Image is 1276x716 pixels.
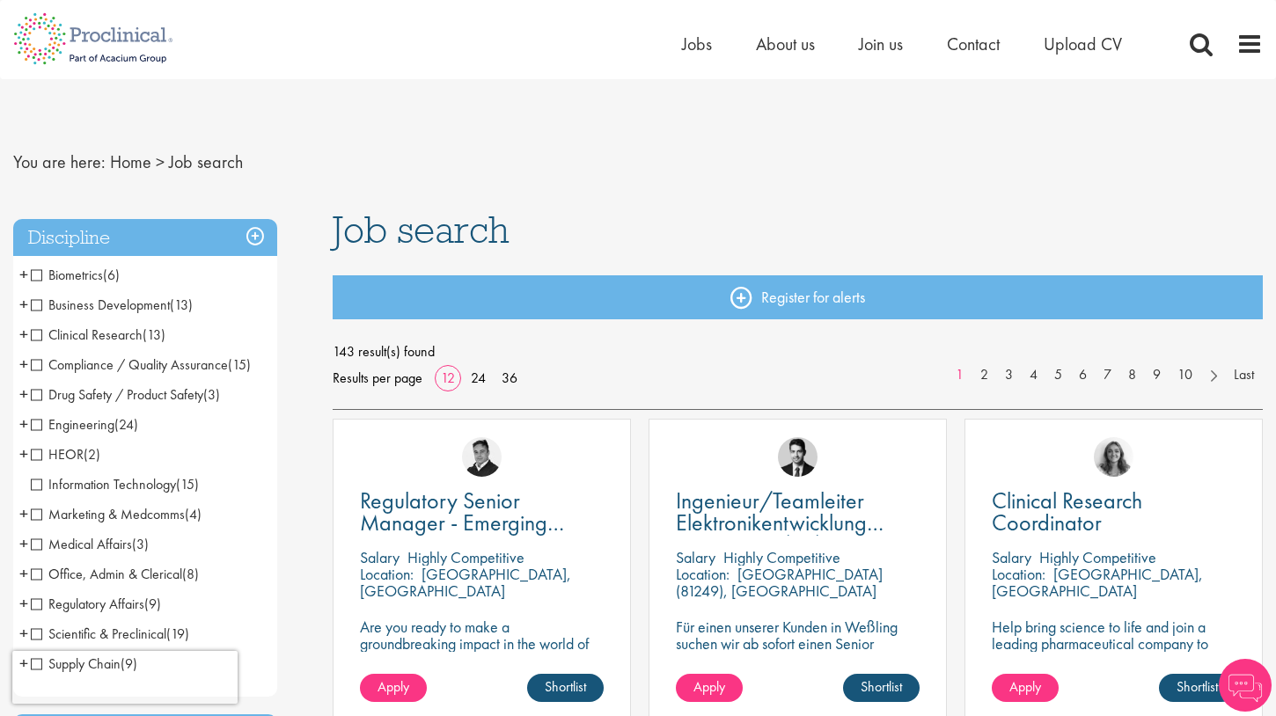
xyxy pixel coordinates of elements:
[13,219,277,257] h3: Discipline
[360,618,604,702] p: Are you ready to make a groundbreaking impact in the world of biotechnology? Join a growing compa...
[19,381,28,407] span: +
[992,564,1203,601] p: [GEOGRAPHIC_DATA], [GEOGRAPHIC_DATA]
[103,266,120,284] span: (6)
[360,547,400,567] span: Salary
[992,618,1236,702] p: Help bring science to life and join a leading pharmaceutical company to play a key role in delive...
[31,385,220,404] span: Drug Safety / Product Safety
[360,486,564,559] span: Regulatory Senior Manager - Emerging Markets
[31,505,185,523] span: Marketing & Medcomms
[182,565,199,583] span: (8)
[756,33,815,55] a: About us
[19,500,28,527] span: +
[203,385,220,404] span: (3)
[676,674,743,702] a: Apply
[859,33,903,55] a: Join us
[992,490,1236,534] a: Clinical Research Coordinator
[12,651,238,704] iframe: reCAPTCHA
[992,486,1142,537] span: Clinical Research Coordinator
[992,674,1059,702] a: Apply
[676,618,920,685] p: Für einen unserer Kunden in Weßling suchen wir ab sofort einen Senior Electronics Engineer Avioni...
[31,595,161,613] span: Regulatory Affairs
[435,369,461,387] a: 12
[992,564,1045,584] span: Location:
[19,441,28,467] span: +
[778,437,818,477] img: Thomas Wenig
[360,564,414,584] span: Location:
[843,674,920,702] a: Shortlist
[31,296,170,314] span: Business Development
[1021,365,1046,385] a: 4
[360,564,571,601] p: [GEOGRAPHIC_DATA], [GEOGRAPHIC_DATA]
[19,321,28,347] span: +
[333,339,1264,365] span: 143 result(s) found
[682,33,712,55] a: Jobs
[947,33,1000,55] a: Contact
[19,590,28,617] span: +
[723,547,840,567] p: Highly Competitive
[31,385,203,404] span: Drug Safety / Product Safety
[31,595,144,613] span: Regulatory Affairs
[114,415,138,434] span: (24)
[527,674,604,702] a: Shortlist
[31,625,189,643] span: Scientific & Preclinical
[676,486,884,559] span: Ingenieur/Teamleiter Elektronikentwicklung Aviation (m/w/d)
[19,261,28,288] span: +
[1009,677,1041,696] span: Apply
[31,625,166,643] span: Scientific & Preclinical
[1159,674,1236,702] a: Shortlist
[19,411,28,437] span: +
[676,564,730,584] span: Location:
[1044,33,1122,55] a: Upload CV
[19,560,28,587] span: +
[333,365,422,391] span: Results per page
[31,445,84,464] span: HEOR
[169,150,243,173] span: Job search
[132,535,149,553] span: (3)
[31,535,132,553] span: Medical Affairs
[1119,365,1145,385] a: 8
[84,445,100,464] span: (2)
[31,355,251,374] span: Compliance / Quality Assurance
[31,296,193,314] span: Business Development
[19,620,28,647] span: +
[676,490,920,534] a: Ingenieur/Teamleiter Elektronikentwicklung Aviation (m/w/d)
[143,325,165,344] span: (13)
[947,365,972,385] a: 1
[13,150,106,173] span: You are here:
[170,296,193,314] span: (13)
[1219,659,1272,712] img: Chatbot
[462,437,502,477] img: Peter Duvall
[972,365,997,385] a: 2
[228,355,251,374] span: (15)
[31,325,165,344] span: Clinical Research
[1144,365,1170,385] a: 9
[166,625,189,643] span: (19)
[31,475,199,493] span: Information Technology
[1039,547,1156,567] p: Highly Competitive
[31,445,100,464] span: HEOR
[31,565,182,583] span: Office, Admin & Clerical
[19,530,28,557] span: +
[185,505,202,523] span: (4)
[996,365,1022,385] a: 3
[676,547,715,567] span: Salary
[156,150,165,173] span: >
[31,325,143,344] span: Clinical Research
[31,475,176,493] span: Information Technology
[1169,365,1201,385] a: 10
[693,677,725,696] span: Apply
[465,369,492,387] a: 24
[378,677,409,696] span: Apply
[1045,365,1071,385] a: 5
[1070,365,1096,385] a: 6
[1095,365,1120,385] a: 7
[31,266,120,284] span: Biometrics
